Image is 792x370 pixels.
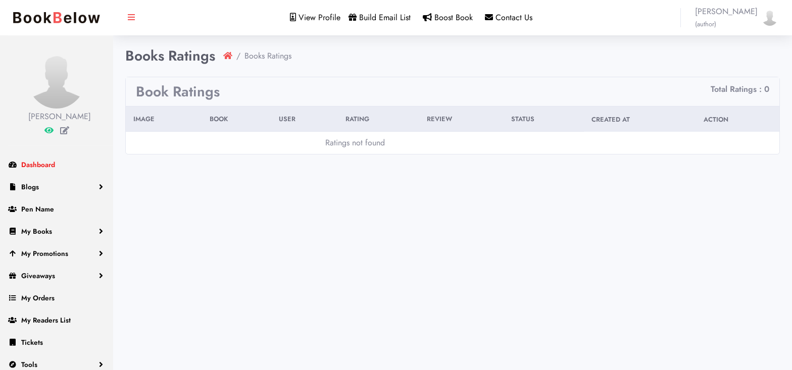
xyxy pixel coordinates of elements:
th: User [271,107,338,132]
th: Image [126,107,202,132]
small: (author) [695,19,716,29]
span: [PERSON_NAME] [695,6,758,30]
li: Books Ratings [232,50,291,62]
img: user-default.png [762,10,778,26]
span: My Readers List [21,315,71,325]
span: My Orders [21,293,55,303]
li: Total Ratings : 0 [711,83,769,95]
span: Giveaways [21,271,55,281]
img: user-default.png [28,52,85,109]
a: Build Email List [349,12,411,23]
a: Contact Us [485,12,532,23]
span: View Profile [299,12,340,23]
span: My Promotions [21,248,68,258]
span: Tickets [21,337,43,347]
span: Dashboard [21,160,55,170]
th: Action [696,107,779,132]
th: Book [202,107,272,132]
th: Created At [584,107,696,132]
span: My Books [21,226,52,236]
h1: Books Ratings [125,47,215,65]
h3: Book Ratings [136,83,220,100]
span: Contact Us [496,12,532,23]
img: bookbelow.PNG [8,7,105,28]
span: Tools [21,359,37,369]
span: Blogs [21,182,39,192]
td: Ratings not found [126,132,584,154]
th: Rating [338,107,419,132]
div: [PERSON_NAME] [28,111,85,123]
th: Review [419,107,504,132]
span: Build Email List [359,12,411,23]
a: Boost Book [423,12,473,23]
span: Pen Name [21,204,54,214]
span: Boost Book [434,12,473,23]
nav: breadcrumb [223,50,291,62]
a: View Profile [290,12,340,23]
th: Status [504,107,584,132]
